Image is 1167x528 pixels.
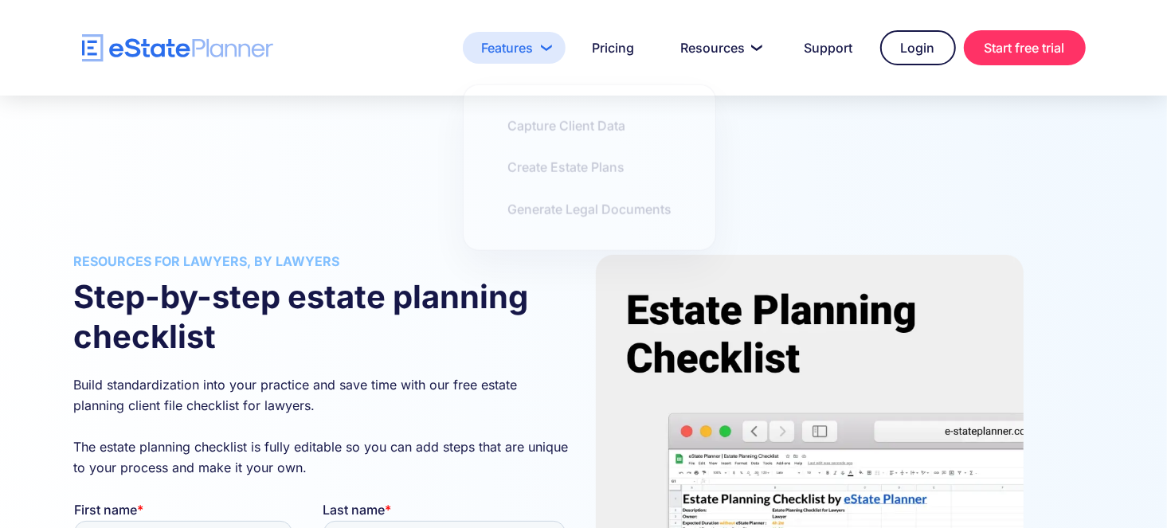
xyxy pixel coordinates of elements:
[463,32,566,64] a: Features
[488,109,645,143] a: Capture Client Data
[74,277,572,357] h2: Step-by-step estate planning checklist
[507,200,672,217] div: Generate Legal Documents
[507,117,625,135] div: Capture Client Data
[785,32,872,64] a: Support
[249,65,488,81] span: Number of [PERSON_NAME] per month
[964,30,1086,65] a: Start free trial
[488,192,691,225] a: Generate Legal Documents
[82,34,273,62] a: home
[74,374,572,478] p: Build standardization into your practice and save time with our free estate planning client file ...
[574,32,654,64] a: Pricing
[507,158,625,176] div: Create Estate Plans
[488,151,644,184] a: Create Estate Plans
[74,255,572,268] h3: Resources for lawyers, by lawyers
[662,32,777,64] a: Resources
[880,30,956,65] a: Login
